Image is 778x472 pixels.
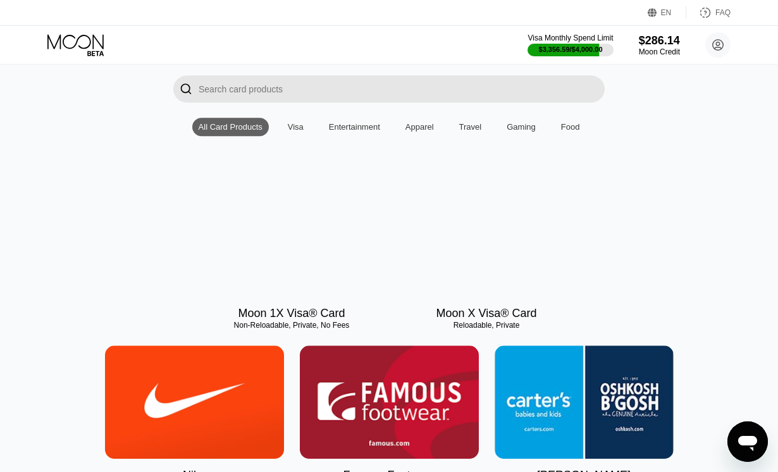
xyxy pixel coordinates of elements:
[528,34,613,42] div: Visa Monthly Spend Limit
[173,75,199,102] div: 
[453,118,488,136] div: Travel
[561,122,580,132] div: Food
[323,118,386,136] div: Entertainment
[539,46,603,53] div: $3,356.59 / $4,000.00
[715,8,731,17] div: FAQ
[639,34,680,56] div: $286.14Moon Credit
[281,118,310,136] div: Visa
[639,47,680,56] div: Moon Credit
[202,321,381,330] div: Non-Reloadable, Private, No Fees
[288,122,304,132] div: Visa
[199,122,262,132] div: All Card Products
[238,307,345,320] div: Moon 1X Visa® Card
[405,122,434,132] div: Apparel
[661,8,672,17] div: EN
[199,75,605,102] input: Search card products
[555,118,586,136] div: Food
[528,34,613,56] div: Visa Monthly Spend Limit$3,356.59/$4,000.00
[648,6,686,19] div: EN
[727,421,768,462] iframe: Button to launch messaging window
[399,118,440,136] div: Apparel
[436,307,536,320] div: Moon X Visa® Card
[507,122,536,132] div: Gaming
[686,6,731,19] div: FAQ
[192,118,269,136] div: All Card Products
[500,118,542,136] div: Gaming
[459,122,482,132] div: Travel
[329,122,380,132] div: Entertainment
[180,82,192,96] div: 
[397,321,576,330] div: Reloadable, Private
[639,34,680,47] div: $286.14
